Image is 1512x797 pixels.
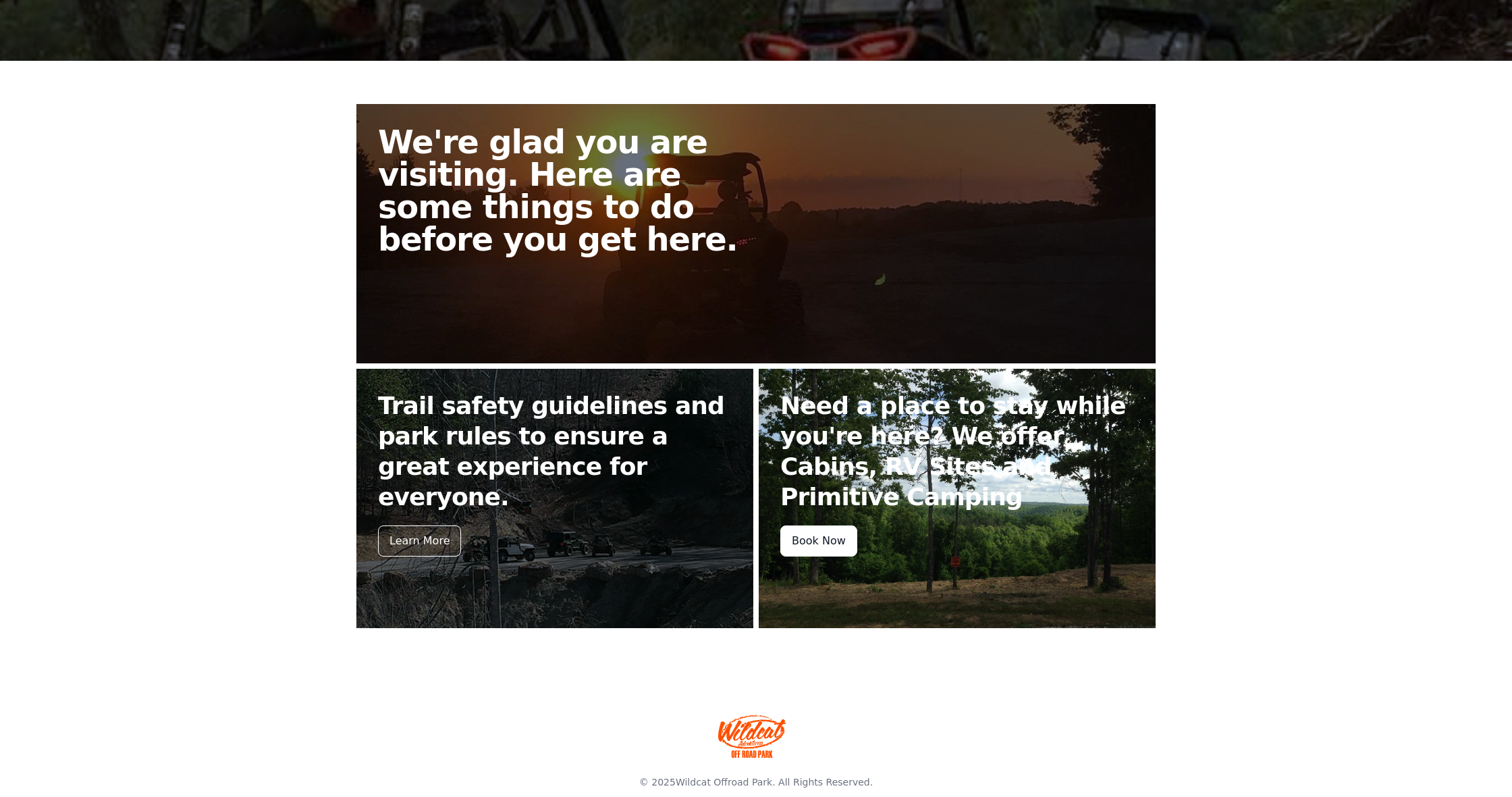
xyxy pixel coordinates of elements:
h2: Trail safety guidelines and park rules to ensure a great experience for everyone. [378,390,732,512]
h2: We're glad you are visiting. Here are some things to do before you get here. [378,126,767,255]
a: Wildcat Offroad Park [676,777,772,788]
h2: Need a place to stay while you're here? We offer Cabins, RV Sites and Primitive Camping [780,390,1134,512]
a: Trail safety guidelines and park rules to ensure a great experience for everyone. Learn More [356,369,753,628]
div: Learn More [378,525,461,557]
div: Book Now [780,525,857,557]
span: © 2025 . All Rights Reserved. [639,777,873,788]
a: Need a place to stay while you're here? We offer Cabins, RV Sites and Primitive Camping Book Now [759,369,1156,628]
a: We're glad you are visiting. Here are some things to do before you get here. [356,104,1156,363]
img: Wildcat Offroad park [718,715,786,758]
